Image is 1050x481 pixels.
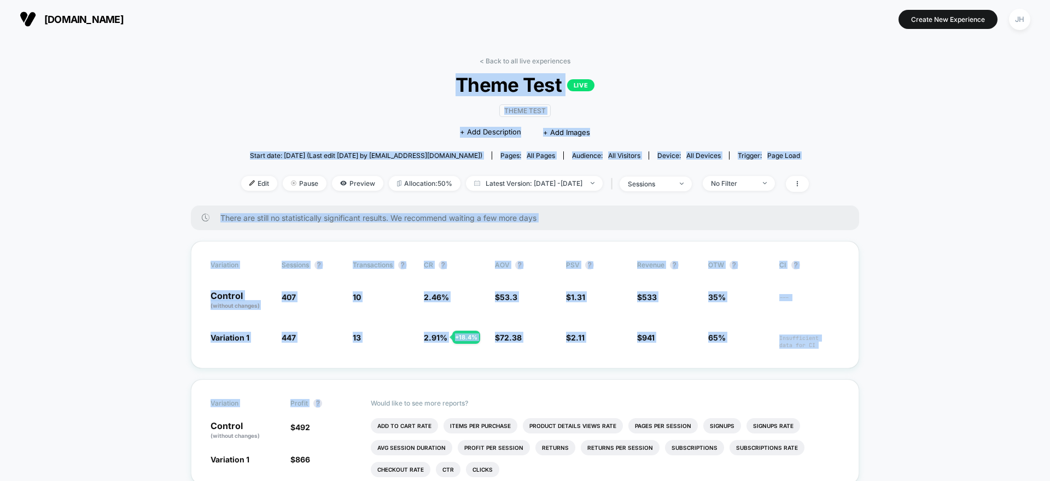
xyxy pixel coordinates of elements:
[20,11,36,27] img: Visually logo
[211,302,260,309] span: (without changes)
[270,73,780,96] span: Theme Test
[680,183,684,185] img: end
[282,333,296,342] span: 447
[424,292,449,302] span: 2.46 %
[523,418,623,433] li: Product Details Views Rate
[791,261,800,269] button: ?
[779,335,839,349] span: Insufficient data for CI
[211,291,271,310] p: Control
[637,333,655,342] span: $
[566,261,580,269] span: PSV
[211,432,260,439] span: (without changes)
[500,292,517,302] span: 53.3
[474,180,480,186] img: calendar
[44,14,124,25] span: [DOMAIN_NAME]
[608,176,620,192] span: |
[535,440,575,455] li: Returns
[444,418,517,433] li: Items Per Purchase
[16,10,127,28] button: [DOMAIN_NAME]
[283,176,326,191] span: Pause
[571,333,585,342] span: 2.11
[499,104,551,117] span: Theme Test
[637,261,664,269] span: Revenue
[371,399,840,407] p: Would like to see more reports?
[581,440,660,455] li: Returns Per Session
[779,261,839,269] span: CI
[495,261,510,269] span: AOV
[295,455,310,464] span: 866
[353,261,393,269] span: Transactions
[703,418,741,433] li: Signups
[628,180,672,188] div: sessions
[1006,8,1034,31] button: JH
[686,151,721,160] span: all devices
[779,294,839,310] span: ---
[424,333,447,342] span: 2.91 %
[738,151,800,160] div: Trigger:
[241,176,277,191] span: Edit
[500,333,522,342] span: 72.38
[763,182,767,184] img: end
[211,455,249,464] span: Variation 1
[211,421,279,440] p: Control
[746,418,800,433] li: Signups Rate
[371,462,430,477] li: Checkout Rate
[628,418,698,433] li: Pages Per Session
[398,261,407,269] button: ?
[708,292,726,302] span: 35%
[642,333,655,342] span: 941
[566,333,585,342] span: $
[466,176,603,191] span: Latest Version: [DATE] - [DATE]
[495,333,522,342] span: $
[460,127,521,138] span: + Add Description
[211,261,271,269] span: Variation
[353,333,361,342] span: 13
[608,151,640,160] span: All Visitors
[527,151,555,160] span: all pages
[397,180,401,186] img: rebalance
[566,292,585,302] span: $
[290,455,310,464] span: $
[220,213,837,222] span: There are still no statistically significant results. We recommend waiting a few more days
[708,333,726,342] span: 65%
[500,151,555,160] div: Pages:
[899,10,997,29] button: Create New Experience
[637,292,657,302] span: $
[313,399,322,408] button: ?
[1009,9,1030,30] div: JH
[572,151,640,160] div: Audience:
[665,440,724,455] li: Subscriptions
[730,440,804,455] li: Subscriptions Rate
[567,79,594,91] p: LIVE
[353,292,361,302] span: 10
[332,176,383,191] span: Preview
[211,333,249,342] span: Variation 1
[642,292,657,302] span: 533
[767,151,800,160] span: Page Load
[495,292,517,302] span: $
[480,57,570,65] a: < Back to all live experiences
[211,399,271,408] span: Variation
[711,179,755,187] div: No Filter
[371,418,438,433] li: Add To Cart Rate
[649,151,729,160] span: Device:
[466,462,499,477] li: Clicks
[439,261,447,269] button: ?
[571,292,585,302] span: 1.31
[708,261,768,269] span: OTW
[290,399,308,407] span: Profit
[515,261,524,269] button: ?
[282,292,296,302] span: 407
[543,128,590,137] span: + Add Images
[591,182,594,184] img: end
[295,423,310,432] span: 492
[314,261,323,269] button: ?
[452,331,480,344] div: + 18.4 %
[291,180,296,186] img: end
[670,261,679,269] button: ?
[249,180,255,186] img: edit
[424,261,433,269] span: CR
[585,261,594,269] button: ?
[389,176,460,191] span: Allocation: 50%
[371,440,452,455] li: Avg Session Duration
